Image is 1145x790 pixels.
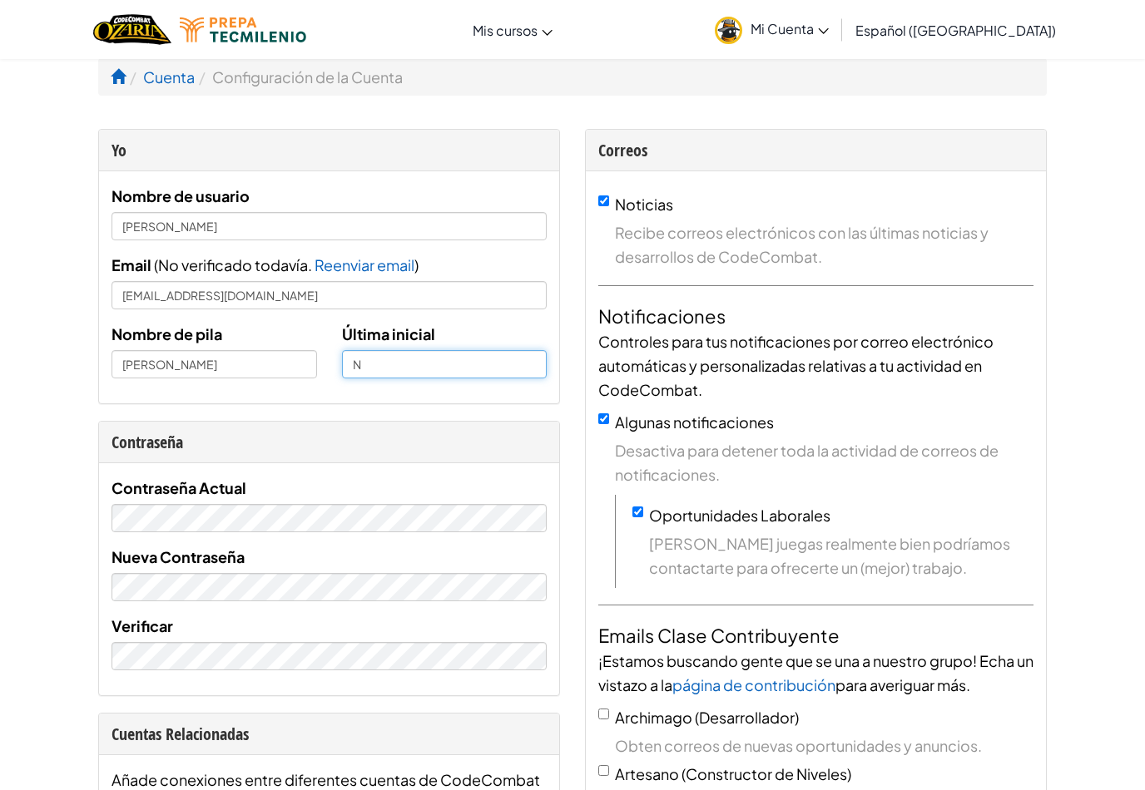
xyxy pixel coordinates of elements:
h4: Emails Clase Contribuyente [598,622,1033,649]
a: Ozaria by CodeCombat logo [93,12,171,47]
label: Oportunidades Laborales [649,506,830,525]
label: Nombre de usuario [112,184,250,208]
span: Español ([GEOGRAPHIC_DATA]) [855,22,1056,39]
span: Recibe correos electrónicos con las últimas noticias y desarrollos de CodeCombat. [615,220,1033,269]
a: Mis cursos [464,7,561,52]
span: Desactiva para detener toda la actividad de correos de notificaciones. [615,438,1033,486]
h4: Notificaciones [598,303,1033,329]
label: Verificar [112,614,173,638]
a: página de contribución [672,675,835,694]
span: (Desarrollador) [695,708,799,727]
span: para averiguar más. [835,675,970,694]
span: Reenviar email [315,255,414,274]
span: ¡Estamos buscando gente que se una a nuestro grupo! Echa un vistazo a la [598,651,1033,694]
label: Última inicial [342,322,435,346]
div: Yo [112,138,547,162]
label: Nombre de pila [112,322,222,346]
div: Cuentas Relacionadas [112,722,547,746]
div: Correos [598,138,1033,162]
label: Algunas notificaciones [615,412,774,432]
span: Obten correos de nuevas oportunidades y anuncios. [615,733,1033,758]
span: Email [112,255,151,274]
label: Nueva Contraseña [112,545,245,569]
a: Mi Cuenta [706,3,837,56]
img: avatar [715,17,742,44]
span: Archimago [615,708,692,727]
span: No verificado todavía. [158,255,315,274]
li: Configuración de la Cuenta [195,65,403,89]
span: Artesano [615,764,679,783]
div: Contraseña [112,430,547,454]
label: Noticias [615,195,673,214]
label: Contraseña Actual [112,476,246,500]
a: Cuenta [143,67,195,86]
span: ( [151,255,158,274]
img: Home [93,12,171,47]
span: Mis cursos [473,22,538,39]
span: (Constructor de Niveles) [682,764,851,783]
span: ) [414,255,419,274]
span: Mi Cuenta [751,20,829,37]
span: [PERSON_NAME] juegas realmente bien podríamos contactarte para ofrecerte un (mejor) trabajo. [649,531,1033,580]
img: Tecmilenio logo [180,17,306,42]
a: Español ([GEOGRAPHIC_DATA]) [847,7,1064,52]
span: Controles para tus notificaciones por correo electrónico automáticas y personalizadas relativas a... [598,332,994,399]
